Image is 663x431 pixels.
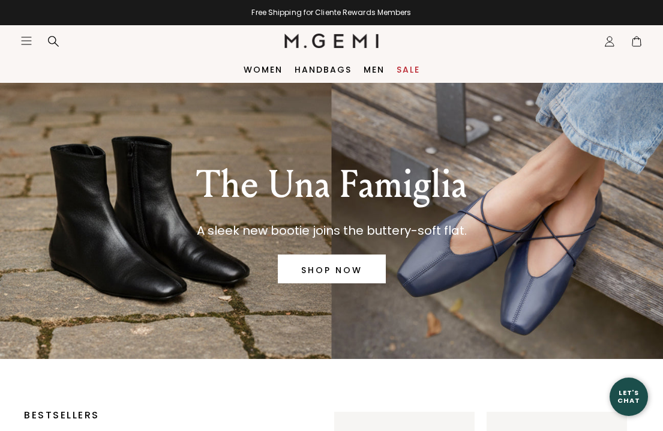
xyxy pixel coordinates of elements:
button: Open site menu [20,35,32,47]
p: The Una Famiglia [196,163,467,206]
a: Women [244,65,283,74]
a: SHOP NOW [278,255,386,283]
p: BESTSELLERS [24,412,298,419]
img: M.Gemi [284,34,379,48]
p: A sleek new bootie joins the buttery-soft flat. [196,221,467,240]
div: Let's Chat [610,389,648,404]
a: Handbags [295,65,352,74]
a: Men [364,65,385,74]
a: Sale [397,65,420,74]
